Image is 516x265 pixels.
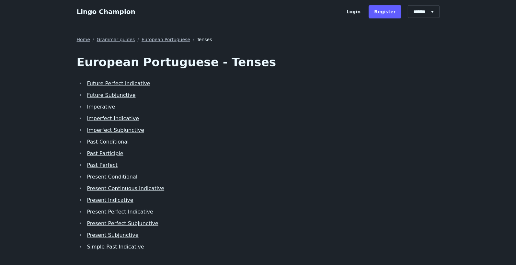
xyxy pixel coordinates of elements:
a: Imperfect Indicative [87,115,139,121]
span: / [193,36,194,43]
nav: Breadcrumb [77,36,440,43]
a: Present Conditional [87,174,138,180]
span: / [137,36,139,43]
a: Lingo Champion [77,8,135,16]
span: Tenses [197,36,212,43]
a: Present Indicative [87,197,133,203]
a: Login [341,5,366,18]
a: Imperative [87,104,115,110]
a: European Portuguese [142,36,190,43]
a: Future Perfect Indicative [87,80,150,86]
a: Present Perfect Subjunctive [87,220,158,226]
a: Present Continuous Indicative [87,185,165,191]
a: Simple Past Indicative [87,244,144,250]
span: / [93,36,94,43]
a: Home [77,36,90,43]
a: Imperfect Subjunctive [87,127,144,133]
a: Future Subjunctive [87,92,136,98]
a: Present Subjunctive [87,232,139,238]
a: Past Participle [87,150,123,156]
a: Past Conditional [87,139,129,145]
a: Register [369,5,401,18]
a: Present Perfect Indicative [87,209,153,215]
a: Grammar guides [97,36,135,43]
h1: European Portuguese - Tenses [77,56,440,69]
a: Past Perfect [87,162,118,168]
